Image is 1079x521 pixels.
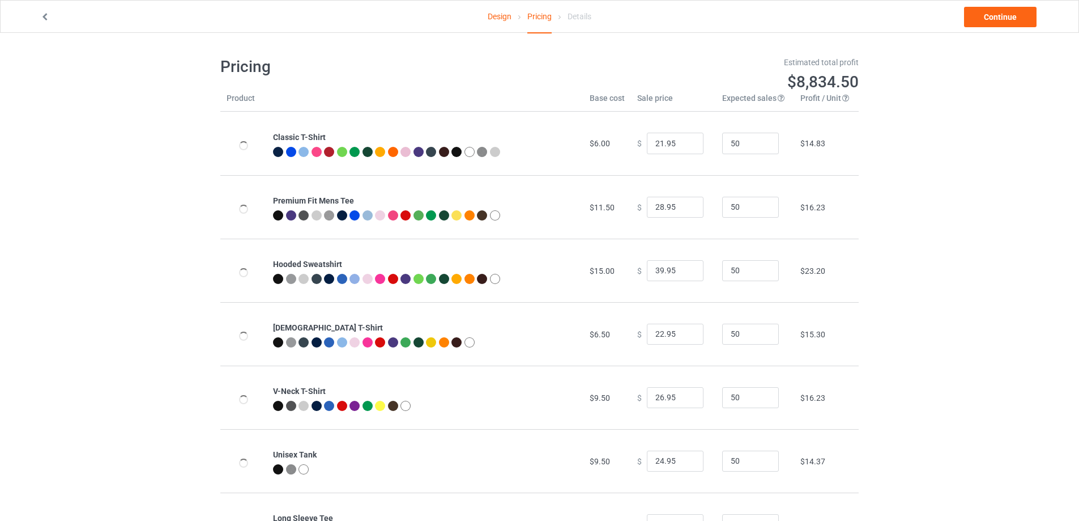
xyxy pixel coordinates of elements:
[477,147,487,157] img: heather_texture.png
[800,139,825,148] span: $14.83
[488,1,511,32] a: Design
[637,393,642,402] span: $
[716,92,794,112] th: Expected sales
[527,1,552,33] div: Pricing
[324,210,334,221] img: heather_texture.png
[800,266,825,276] span: $23.20
[273,387,326,396] b: V-Neck T-Shirt
[637,202,642,211] span: $
[637,139,642,148] span: $
[590,139,610,148] span: $6.00
[800,393,825,403] span: $16.23
[590,266,615,276] span: $15.00
[794,92,859,112] th: Profit / Unit
[273,260,342,269] b: Hooded Sweatshirt
[800,330,825,339] span: $15.30
[964,7,1037,27] a: Continue
[590,330,610,339] span: $6.50
[637,456,642,465] span: $
[590,457,610,466] span: $9.50
[273,323,383,332] b: [DEMOGRAPHIC_DATA] T-Shirt
[548,57,859,68] div: Estimated total profit
[286,464,296,475] img: heather_texture.png
[273,133,326,142] b: Classic T-Shirt
[220,57,532,77] h1: Pricing
[787,73,859,91] span: $8,834.50
[590,393,610,403] span: $9.50
[637,329,642,338] span: $
[273,450,317,459] b: Unisex Tank
[637,266,642,275] span: $
[631,92,716,112] th: Sale price
[220,92,267,112] th: Product
[800,203,825,212] span: $16.23
[568,1,591,32] div: Details
[590,203,615,212] span: $11.50
[800,457,825,466] span: $14.37
[583,92,631,112] th: Base cost
[273,196,354,205] b: Premium Fit Mens Tee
